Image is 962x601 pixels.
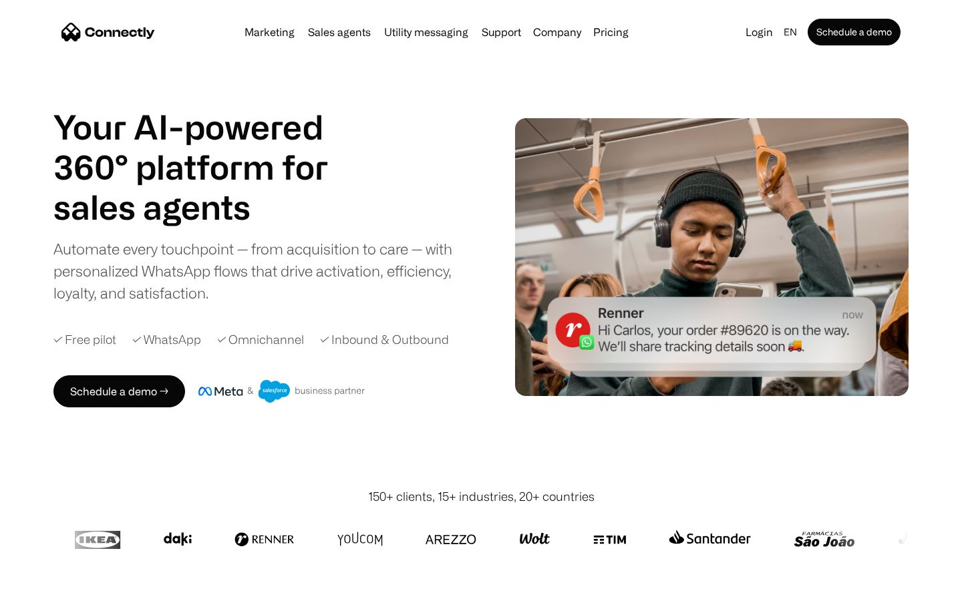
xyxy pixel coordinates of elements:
[53,238,474,304] div: Automate every touchpoint — from acquisition to care — with personalized WhatsApp flows that driv...
[53,375,185,407] a: Schedule a demo →
[740,23,778,41] a: Login
[198,380,365,403] img: Meta and Salesforce business partner badge.
[53,331,116,349] div: ✓ Free pilot
[784,23,797,41] div: en
[476,27,526,37] a: Support
[217,331,304,349] div: ✓ Omnichannel
[379,27,474,37] a: Utility messaging
[320,331,449,349] div: ✓ Inbound & Outbound
[239,27,300,37] a: Marketing
[588,27,634,37] a: Pricing
[533,23,581,41] div: Company
[53,187,361,227] h1: sales agents
[53,107,361,187] h1: Your AI-powered 360° platform for
[368,487,595,506] div: 150+ clients, 15+ industries, 20+ countries
[303,27,376,37] a: Sales agents
[132,331,201,349] div: ✓ WhatsApp
[808,19,901,45] a: Schedule a demo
